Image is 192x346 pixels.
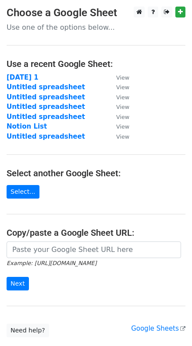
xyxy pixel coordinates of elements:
h4: Select another Google Sheet: [7,168,185,178]
p: Use one of the options below... [7,23,185,32]
a: Need help? [7,324,49,337]
small: Example: [URL][DOMAIN_NAME] [7,260,96,266]
a: Untitled spreadsheet [7,133,85,140]
a: Google Sheets [131,325,185,332]
a: View [107,122,129,130]
a: View [107,133,129,140]
a: Untitled spreadsheet [7,113,85,121]
small: View [116,84,129,91]
a: View [107,93,129,101]
a: Untitled spreadsheet [7,93,85,101]
small: View [116,114,129,120]
small: View [116,133,129,140]
small: View [116,74,129,81]
a: View [107,103,129,111]
a: View [107,73,129,81]
a: Untitled spreadsheet [7,83,85,91]
h4: Copy/paste a Google Sheet URL: [7,227,185,238]
a: Select... [7,185,39,199]
input: Next [7,277,29,290]
h4: Use a recent Google Sheet: [7,59,185,69]
h3: Choose a Google Sheet [7,7,185,19]
small: View [116,123,129,130]
a: Notion List [7,122,47,130]
a: Untitled spreadsheet [7,103,85,111]
small: View [116,94,129,101]
input: Paste your Google Sheet URL here [7,241,181,258]
a: View [107,83,129,91]
small: View [116,104,129,110]
a: [DATE] 1 [7,73,39,81]
a: View [107,113,129,121]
